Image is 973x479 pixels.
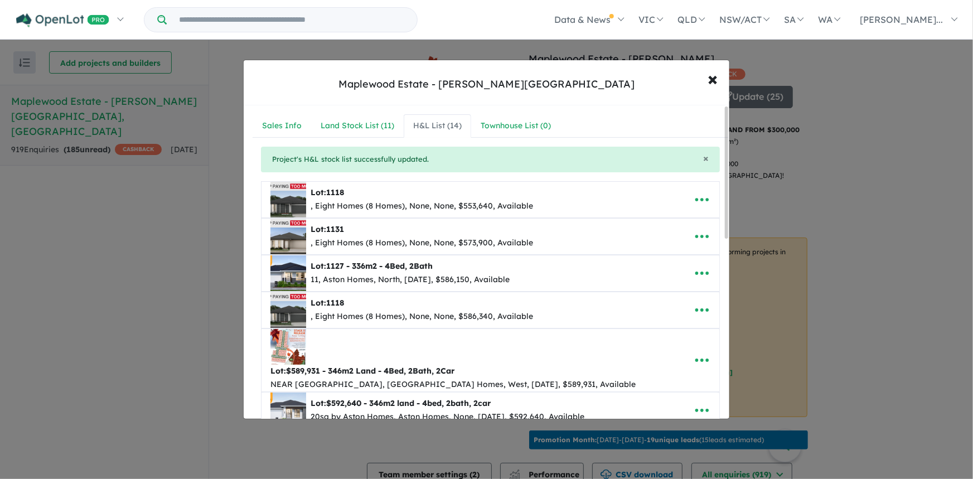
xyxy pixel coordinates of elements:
[270,378,636,391] div: NEAR [GEOGRAPHIC_DATA], [GEOGRAPHIC_DATA] Homes, West, [DATE], $589,931, Available
[311,273,510,287] div: 11, Aston Homes, North, [DATE], $586,150, Available
[311,200,533,213] div: , Eight Homes (8 Homes), None, None, $553,640, Available
[703,153,709,163] button: Close
[261,147,720,172] div: Project's H&L stock list successfully updated.
[413,119,462,133] div: H&L List ( 14 )
[338,77,635,91] div: Maplewood Estate - [PERSON_NAME][GEOGRAPHIC_DATA]
[270,366,454,376] b: Lot:
[703,152,709,164] span: ×
[326,398,491,408] span: $592,640 - 346m2 land - 4bed, 2bath, 2car
[860,14,943,25] span: [PERSON_NAME]...
[311,298,344,308] b: Lot:
[270,329,306,365] img: Maplewood%20Estate%20-%20Melton%20South%20-%20Lot%20-589-931%20-%20346m2%20Land%20-%204Bed-%202Ba...
[311,187,344,197] b: Lot:
[311,398,491,408] b: Lot:
[311,410,584,424] div: 20sq by Aston Homes, Aston Homes, None, [DATE], $592,640, Available
[270,182,306,217] img: Maplewood%20Estate%20-%20Melton%20South%20-%20Lot%201118___1753067592.jpg
[286,366,454,376] span: $589,931 - 346m2 Land - 4Bed, 2Bath, 2Car
[311,310,533,323] div: , Eight Homes (8 Homes), None, None, $586,340, Available
[262,119,302,133] div: Sales Info
[326,298,344,308] span: 1118
[270,255,306,291] img: Maplewood%20Estate%20-%20Melton%20South%20-%20Lot%201127%20-%20336m2%20-%204Bed-%202Bath___175202...
[270,292,306,328] img: Maplewood%20Estate%20-%20Melton%20South%20-%20Lot%201118___1753067595.jpg
[321,119,394,133] div: Land Stock List ( 11 )
[16,13,109,27] img: Openlot PRO Logo White
[311,236,533,250] div: , Eight Homes (8 Homes), None, None, $573,900, Available
[169,8,415,32] input: Try estate name, suburb, builder or developer
[326,224,344,234] span: 1131
[481,119,551,133] div: Townhouse List ( 0 )
[311,261,433,271] b: Lot:
[326,187,344,197] span: 1118
[270,219,306,254] img: Maplewood%20Estate%20-%20Melton%20South%20-%20Lot%201131___1753067593.jpg
[270,393,306,428] img: Maplewood%20Estate%20-%20Melton%20South%20-%20Lot%20-592-640%20-%20346m2%20land%20-%204bed-%202ba...
[311,224,344,234] b: Lot:
[326,261,433,271] span: 1127 - 336m2 - 4Bed, 2Bath
[708,66,718,90] span: ×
